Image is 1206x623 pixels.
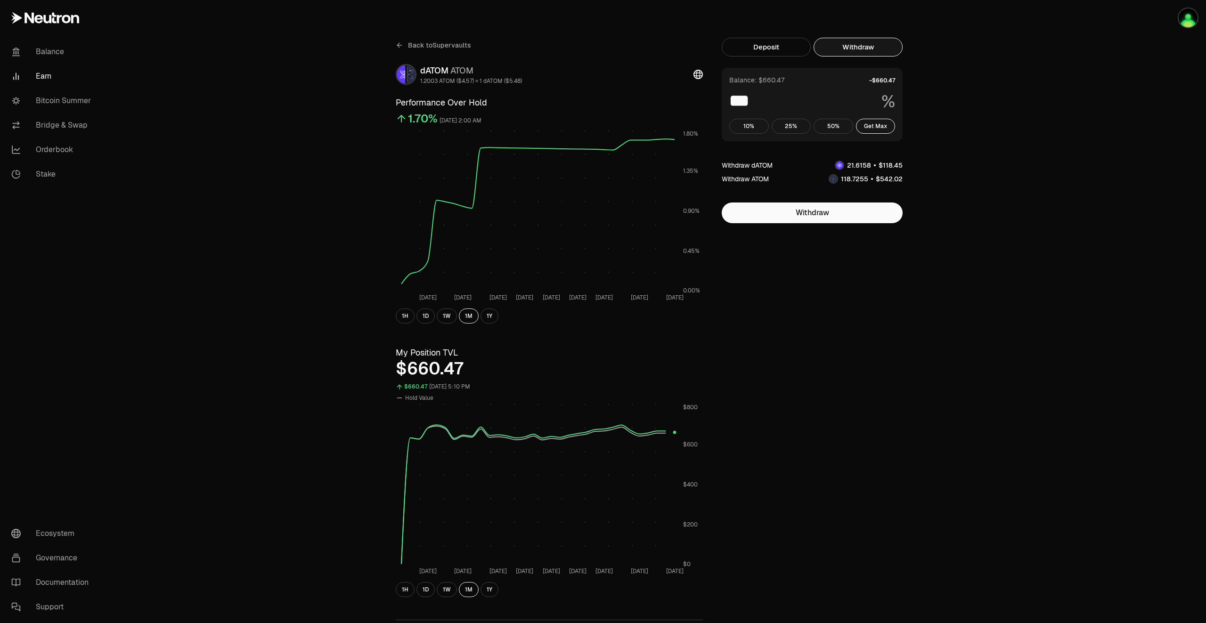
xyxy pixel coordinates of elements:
[408,40,471,50] span: Back to Supervaults
[722,161,773,170] div: Withdraw dATOM
[450,65,473,76] span: ATOM
[481,308,498,324] button: 1Y
[4,40,102,64] a: Balance
[440,115,481,126] div: [DATE] 2:00 AM
[683,560,691,568] tspan: $0
[396,582,415,597] button: 1H
[4,138,102,162] a: Orderbook
[595,567,613,575] tspan: [DATE]
[631,567,648,575] tspan: [DATE]
[4,162,102,186] a: Stake
[683,167,698,175] tspan: 1.35%
[830,175,837,183] img: ATOM Logo
[722,202,903,223] button: Withdraw
[814,119,853,134] button: 50%
[396,308,415,324] button: 1H
[683,481,698,488] tspan: $400
[459,582,479,597] button: 1M
[429,381,470,392] div: [DATE] 5:10 PM
[4,521,102,546] a: Ecosystem
[543,567,560,575] tspan: [DATE]
[407,65,416,84] img: ATOM Logo
[683,404,698,411] tspan: $800
[683,521,698,528] tspan: $200
[683,441,698,448] tspan: $600
[856,119,896,134] button: Get Max
[683,247,700,255] tspan: 0.45%
[814,38,903,57] button: Withdraw
[420,77,522,85] div: 1.2003 ATOM ($4.57) = 1 dATOM ($5.48)
[722,174,769,184] div: Withdraw ATOM
[516,294,533,301] tspan: [DATE]
[396,359,703,378] div: $660.47
[404,381,427,392] div: $660.47
[569,567,587,575] tspan: [DATE]
[396,346,703,359] h3: My Position TVL
[631,294,648,301] tspan: [DATE]
[4,64,102,89] a: Earn
[595,294,613,301] tspan: [DATE]
[454,294,472,301] tspan: [DATE]
[666,294,684,301] tspan: [DATE]
[772,119,811,134] button: 25%
[683,287,700,294] tspan: 0.00%
[454,567,472,575] tspan: [DATE]
[489,294,507,301] tspan: [DATE]
[543,294,560,301] tspan: [DATE]
[666,567,684,575] tspan: [DATE]
[4,113,102,138] a: Bridge & Swap
[4,570,102,595] a: Documentation
[405,394,433,402] span: Hold Value
[4,89,102,113] a: Bitcoin Summer
[419,294,437,301] tspan: [DATE]
[459,308,479,324] button: 1M
[416,308,435,324] button: 1D
[416,582,435,597] button: 1D
[420,64,522,77] div: dATOM
[397,65,405,84] img: dATOM Logo
[489,567,507,575] tspan: [DATE]
[516,567,533,575] tspan: [DATE]
[396,38,471,53] a: Back toSupervaults
[1179,8,1198,27] img: portefeuilleterra
[729,119,769,134] button: 10%
[683,207,700,215] tspan: 0.90%
[4,546,102,570] a: Governance
[419,567,437,575] tspan: [DATE]
[481,582,498,597] button: 1Y
[683,130,698,138] tspan: 1.80%
[722,38,811,57] button: Deposit
[881,92,895,111] span: %
[408,111,438,126] div: 1.70%
[4,595,102,619] a: Support
[836,162,843,169] img: dATOM Logo
[729,75,784,85] div: Balance: $660.47
[396,96,703,109] h3: Performance Over Hold
[437,308,457,324] button: 1W
[437,582,457,597] button: 1W
[569,294,587,301] tspan: [DATE]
